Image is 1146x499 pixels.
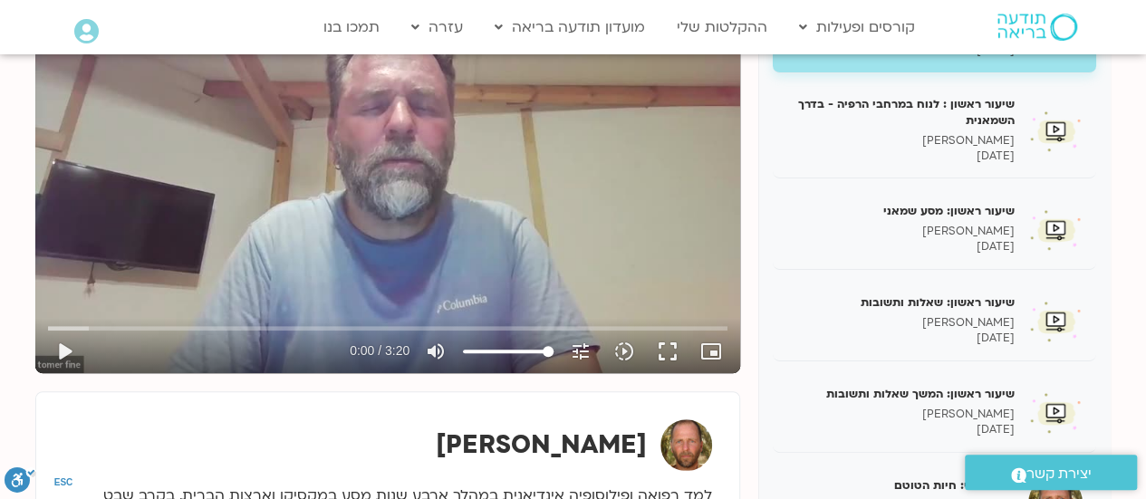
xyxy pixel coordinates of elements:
[965,455,1137,490] a: יצירת קשר
[786,96,1015,129] h5: שיעור ראשון : לנוח במרחבי הרפיה - בדרך השמאנית
[486,10,654,44] a: מועדון תודעה בריאה
[790,10,924,44] a: קורסים ופעילות
[786,294,1015,311] h5: שיעור ראשון: שאלות ותשובות
[786,386,1015,402] h5: שיעור ראשון: המשך שאלות ותשובות
[436,427,647,462] strong: [PERSON_NAME]
[1028,201,1083,255] img: שיעור ראשון: מסע שמאני
[786,203,1015,219] h5: שיעור ראשון: מסע שמאני
[786,224,1015,239] p: [PERSON_NAME]
[1028,293,1083,347] img: שיעור ראשון: שאלות ותשובות
[786,315,1015,331] p: [PERSON_NAME]
[786,331,1015,346] p: [DATE]
[314,10,389,44] a: תמכו בנו
[997,14,1077,41] img: תודעה בריאה
[402,10,472,44] a: עזרה
[660,419,712,471] img: תומר פיין
[786,477,1015,494] h5: שיעור שני: חיות הטוטם
[668,10,776,44] a: ההקלטות שלי
[786,239,1015,254] p: [DATE]
[786,422,1015,437] p: [DATE]
[786,133,1015,149] p: [PERSON_NAME]
[786,149,1015,164] p: [DATE]
[786,407,1015,422] p: [PERSON_NAME]
[1026,462,1092,486] span: יצירת קשר
[1028,102,1083,157] img: שיעור ראשון : לנוח במרחבי הרפיה - בדרך השמאנית
[1028,384,1083,438] img: שיעור ראשון: המשך שאלות ותשובות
